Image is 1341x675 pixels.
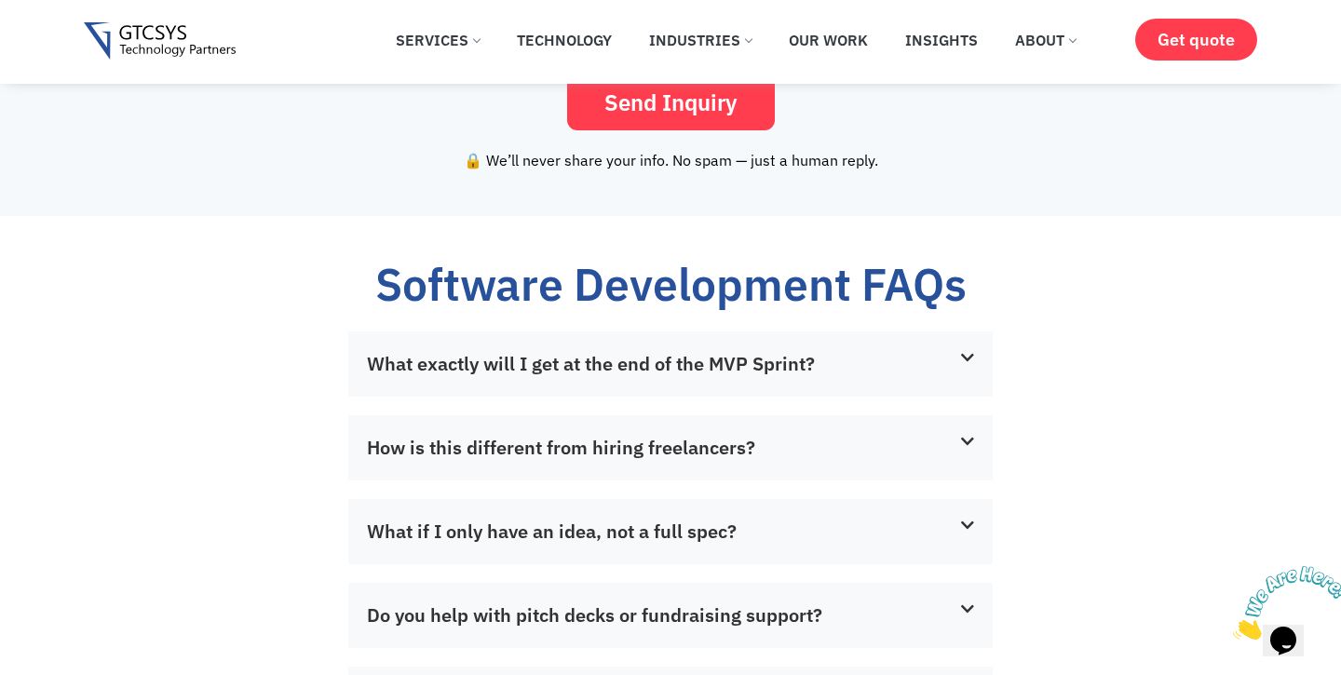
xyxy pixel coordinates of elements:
[367,435,755,460] a: How is this different from hiring freelancers?
[84,22,236,61] img: Gtcsys logo
[503,20,626,61] a: Technology
[1135,19,1257,61] a: Get quote
[367,519,737,544] a: What if I only have an idea, not a full spec?
[1001,20,1090,61] a: About
[348,331,992,397] div: What exactly will I get at the end of the MVP Sprint?
[348,583,992,648] div: Do you help with pitch decks or fundraising support?
[7,7,123,81] img: Chat attention grabber
[1226,559,1341,647] iframe: chat widget
[375,256,967,313] h2: Software Development FAQs
[367,602,822,628] a: Do you help with pitch decks or fundraising support?
[348,415,992,480] div: How is this different from hiring freelancers?
[348,499,992,564] div: What if I only have an idea, not a full spec?
[84,149,1257,171] div: 🔒 We’ll never share your info. No spam — just a human reply.
[891,20,992,61] a: Insights
[775,20,882,61] a: Our Work
[382,20,494,61] a: Services
[567,74,775,130] button: Send Inquiry
[1158,30,1235,49] span: Get quote
[367,351,815,376] a: What exactly will I get at the end of the MVP Sprint?
[635,20,765,61] a: Industries
[604,91,738,114] span: Send Inquiry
